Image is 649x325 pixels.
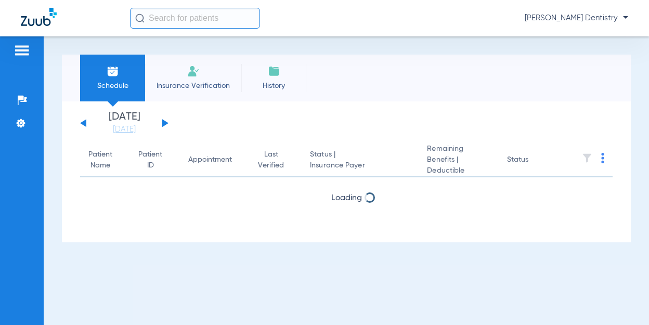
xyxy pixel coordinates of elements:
img: Manual Insurance Verification [187,65,200,77]
span: Insurance Verification [153,81,233,91]
span: [PERSON_NAME] Dentistry [525,13,628,23]
span: Loading [331,222,362,230]
span: Schedule [88,81,137,91]
span: Insurance Payer [310,160,410,171]
img: hamburger-icon [14,44,30,57]
div: Patient Name [88,149,122,171]
img: History [268,65,280,77]
div: Last Verified [258,149,293,171]
a: [DATE] [93,124,155,135]
div: Patient ID [138,149,172,171]
th: Remaining Benefits | [419,144,499,177]
img: group-dot-blue.svg [601,153,604,163]
div: Patient ID [138,149,162,171]
span: Deductible [427,165,490,176]
div: Patient Name [88,149,112,171]
img: Search Icon [135,14,145,23]
div: Appointment [188,154,241,165]
div: Appointment [188,154,232,165]
img: Zuub Logo [21,8,57,26]
img: Schedule [107,65,119,77]
li: [DATE] [93,112,155,135]
th: Status | [302,144,419,177]
input: Search for patients [130,8,260,29]
span: History [249,81,298,91]
img: filter.svg [582,153,592,163]
div: Last Verified [258,149,284,171]
span: Loading [331,194,362,202]
th: Status [499,144,569,177]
